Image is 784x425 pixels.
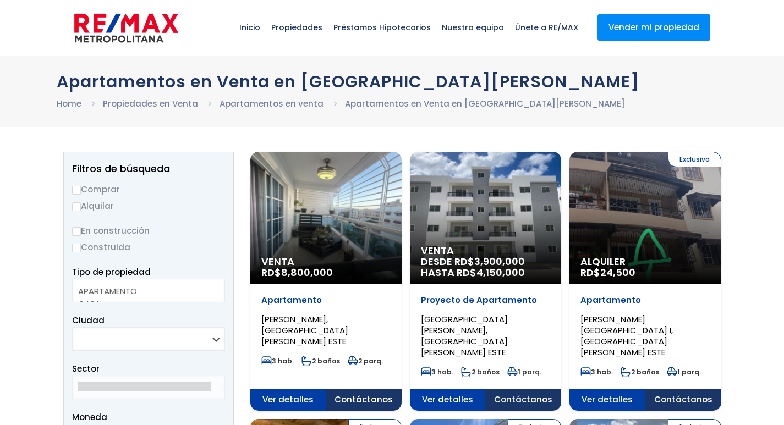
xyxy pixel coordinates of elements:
[72,363,100,374] span: Sector
[421,245,550,256] span: Venta
[326,389,402,411] span: Contáctanos
[421,367,453,377] span: 3 hab.
[261,266,333,279] span: RD$
[72,314,105,326] span: Ciudad
[421,256,550,278] span: DESDE RD$
[57,98,81,109] a: Home
[78,285,211,297] option: APARTAMENTO
[328,11,436,44] span: Préstamos Hipotecarios
[580,266,635,279] span: RD$
[72,186,81,195] input: Comprar
[103,98,198,109] a: Propiedades en Venta
[345,98,625,109] a: Apartamentos en Venta en [GEOGRAPHIC_DATA][PERSON_NAME]
[580,313,673,358] span: [PERSON_NAME][GEOGRAPHIC_DATA] I, [GEOGRAPHIC_DATA][PERSON_NAME] ESTE
[474,255,525,268] span: 3,900,000
[78,297,211,310] option: CASA
[220,98,324,109] a: Apartamentos en venta
[261,313,348,347] span: [PERSON_NAME], [GEOGRAPHIC_DATA][PERSON_NAME] ESTE
[261,295,391,306] p: Apartamento
[72,244,81,252] input: Construida
[72,199,225,213] label: Alquilar
[580,256,710,267] span: Alquiler
[250,389,326,411] span: Ver detalles
[600,266,635,279] span: 24,500
[569,389,645,411] span: Ver detalles
[509,11,584,44] span: Únete a RE/MAX
[461,367,500,377] span: 2 baños
[72,202,81,211] input: Alquilar
[667,367,701,377] span: 1 parq.
[72,224,225,238] label: En construcción
[580,367,613,377] span: 3 hab.
[234,11,266,44] span: Inicio
[621,367,659,377] span: 2 baños
[476,266,525,279] span: 4,150,000
[266,11,328,44] span: Propiedades
[72,266,151,278] span: Tipo de propiedad
[57,72,728,91] h1: Apartamentos en Venta en [GEOGRAPHIC_DATA][PERSON_NAME]
[421,295,550,306] p: Proyecto de Apartamento
[348,356,383,366] span: 2 parq.
[72,183,225,196] label: Comprar
[72,227,81,236] input: En construcción
[261,356,294,366] span: 3 hab.
[436,11,509,44] span: Nuestro equipo
[597,14,710,41] a: Vender mi propiedad
[645,389,721,411] span: Contáctanos
[261,256,391,267] span: Venta
[421,267,550,278] span: HASTA RD$
[72,163,225,174] h2: Filtros de búsqueda
[72,240,225,254] label: Construida
[580,295,710,306] p: Apartamento
[421,313,508,358] span: [GEOGRAPHIC_DATA][PERSON_NAME], [GEOGRAPHIC_DATA][PERSON_NAME] ESTE
[301,356,340,366] span: 2 baños
[410,152,561,411] a: Venta DESDE RD$3,900,000 HASTA RD$4,150,000 Proyecto de Apartamento [GEOGRAPHIC_DATA][PERSON_NAME...
[507,367,541,377] span: 1 parq.
[569,152,721,411] a: Exclusiva Alquiler RD$24,500 Apartamento [PERSON_NAME][GEOGRAPHIC_DATA] I, [GEOGRAPHIC_DATA][PERS...
[485,389,561,411] span: Contáctanos
[74,12,178,45] img: remax-metropolitana-logo
[281,266,333,279] span: 8,800,000
[410,389,486,411] span: Ver detalles
[668,152,721,167] span: Exclusiva
[72,410,225,424] span: Moneda
[250,152,402,411] a: Venta RD$8,800,000 Apartamento [PERSON_NAME], [GEOGRAPHIC_DATA][PERSON_NAME] ESTE 3 hab. 2 baños ...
